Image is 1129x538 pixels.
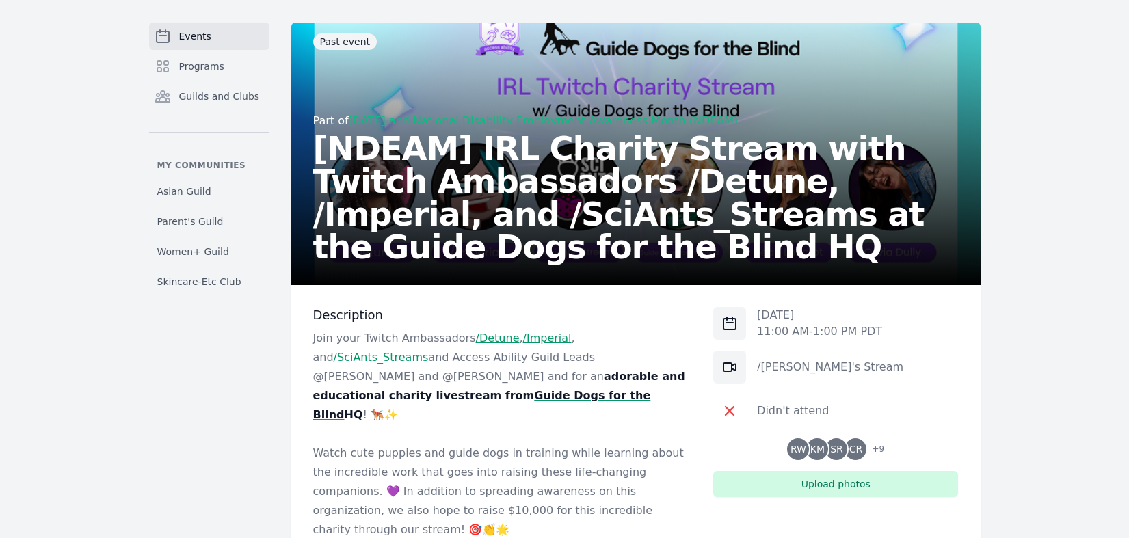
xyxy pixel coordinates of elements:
span: Events [179,29,211,43]
h3: Description [313,307,692,323]
a: /SciAnts_Streams [334,351,429,364]
a: /Imperial [523,332,572,345]
button: Upload photos [713,471,958,497]
span: CR [849,444,863,454]
p: My communities [149,160,269,171]
a: Programs [149,53,269,80]
span: Skincare-Etc Club [157,275,241,288]
span: Past event [313,33,377,50]
strong: HQ [345,408,363,421]
a: [DATE] and National Disability Employment Awareness Month (NDEAM) [349,114,739,127]
span: Guilds and Clubs [179,90,260,103]
span: Asian Guild [157,185,211,198]
a: /[PERSON_NAME]'s Stream [757,360,903,373]
p: [DATE] [757,307,882,323]
a: Women+ Guild [149,239,269,264]
p: 11:00 AM - 1:00 PM PDT [757,323,882,340]
span: RW [791,444,806,454]
a: Skincare-Etc Club [149,269,269,294]
h2: [NDEAM] IRL Charity Stream with Twitch Ambassadors /Detune, /Imperial, and /SciAnts_Streams at th... [313,132,959,263]
span: Parent's Guild [157,215,224,228]
div: Didn't attend [757,403,829,419]
a: Asian Guild [149,179,269,204]
a: Parent's Guild [149,209,269,234]
nav: Sidebar [149,23,269,294]
span: Women+ Guild [157,245,229,258]
div: Part of [313,113,959,129]
span: SR [830,444,843,454]
a: Guilds and Clubs [149,83,269,110]
span: KM [810,444,825,454]
span: + 9 [864,441,884,460]
p: Join your Twitch Ambassadors , , and and Access Ability Guild Leads @[PERSON_NAME] and @[PERSON_N... [313,329,692,425]
a: /Detune [476,332,520,345]
span: Programs [179,59,224,73]
a: Events [149,23,269,50]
